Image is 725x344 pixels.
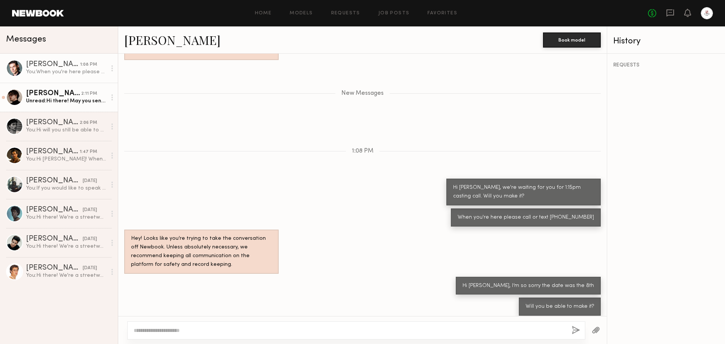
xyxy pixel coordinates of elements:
button: Book model [543,32,601,48]
div: When you're here please call or text [PHONE_NUMBER] [458,213,594,222]
div: Hi [PERSON_NAME], I’m so sorry the date was the 8th [463,282,594,290]
div: REQUESTS [613,63,719,68]
div: [DATE] [83,177,97,185]
div: You: Hi there! We're a streetwear brand in LA and wanted to see if you were interested in a insta... [26,214,106,221]
div: You: Hi will you still be able to make it? [26,126,106,134]
a: Home [255,11,272,16]
div: [PERSON_NAME] [26,90,81,97]
div: You: Hi [PERSON_NAME]! When you’re here please text/call [PHONE_NUMBER] [26,156,106,163]
div: Hi [PERSON_NAME], we're waiting for you for 1:15pm casting call. Will you make it? [453,184,594,201]
div: [DATE] [83,236,97,243]
a: Job Posts [378,11,410,16]
a: Models [290,11,313,16]
div: 2:11 PM [81,90,97,97]
div: You: Hi there! We're a streetwear brand in LA and wanted to see if you were interested in a insta... [26,243,106,250]
div: You: When you're here please call or text [PHONE_NUMBER] [26,68,106,76]
a: Book model [543,36,601,43]
div: 1:47 PM [80,148,97,156]
span: New Messages [341,90,384,97]
span: 1:08 PM [352,148,373,154]
div: [PERSON_NAME] [26,235,83,243]
div: [PERSON_NAME] [26,119,80,126]
div: [PERSON_NAME] [26,264,83,272]
a: Favorites [427,11,457,16]
div: Will you be able to make it? [526,302,594,311]
div: [PERSON_NAME] [26,177,83,185]
div: 1:08 PM [80,61,97,68]
div: [DATE] [83,265,97,272]
div: [PERSON_NAME] [26,206,83,214]
div: You: Hi there! We're a streetwear brand in LA and wanted to see if you were interested in a insta... [26,272,106,279]
span: Messages [6,35,46,44]
div: [PERSON_NAME] [26,148,80,156]
a: [PERSON_NAME] [124,32,221,48]
a: Requests [331,11,360,16]
div: Unread: Hi there! May you send me the address? I’ll send a text as well [26,97,106,105]
div: Hey! Looks like you’re trying to take the conversation off Newbook. Unless absolutely necessary, ... [131,234,272,269]
div: 2:06 PM [80,119,97,126]
div: History [613,37,719,46]
div: [PERSON_NAME] [26,61,80,68]
div: [DATE] [83,207,97,214]
div: You: If you would like to speak to us here, it is also fine! We will be able to create a job here... [26,185,106,192]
